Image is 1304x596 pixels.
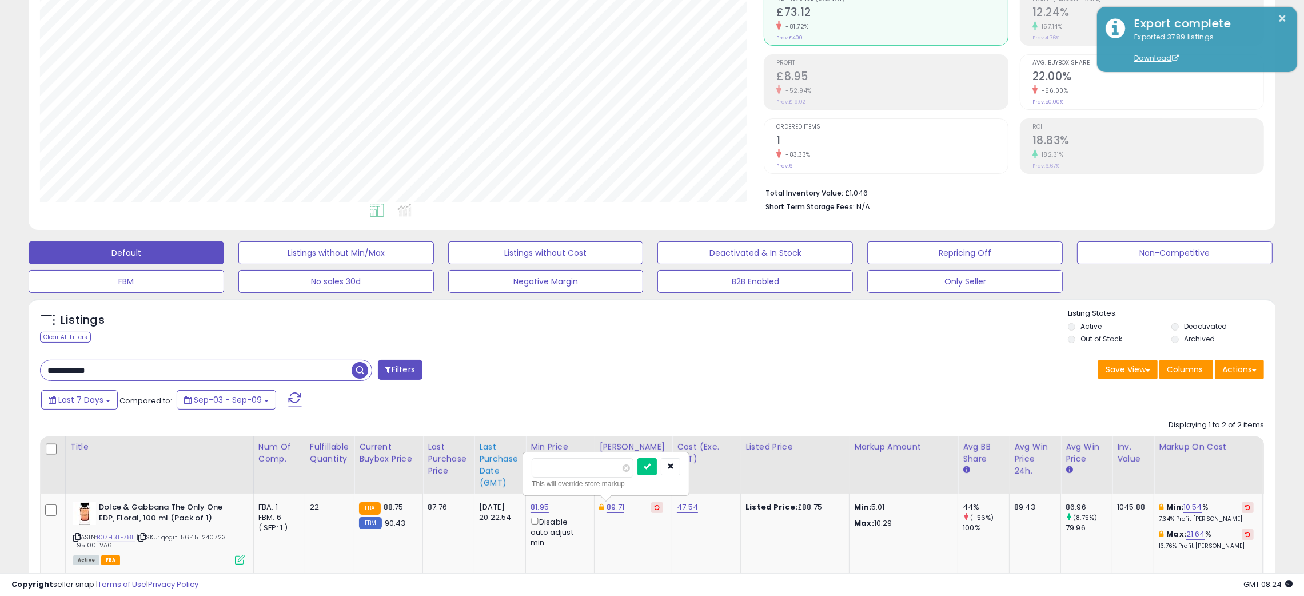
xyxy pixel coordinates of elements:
[1032,98,1063,105] small: Prev: 50.00%
[1038,150,1064,159] small: 182.31%
[1032,6,1263,21] h2: 12.24%
[428,502,465,512] div: 87.76
[1166,502,1183,512] b: Min:
[1126,32,1289,64] div: Exported 3789 listings.
[359,517,381,529] small: FBM
[745,502,840,512] div: £88.75
[1032,34,1059,41] small: Prev: 4.76%
[854,441,953,453] div: Markup Amount
[854,502,949,512] p: 5.01
[1278,11,1287,26] button: ×
[61,312,105,328] h5: Listings
[607,502,624,513] a: 89.71
[963,502,1009,512] div: 44%
[776,6,1007,21] h2: £73.12
[776,60,1007,66] span: Profit
[1073,513,1097,522] small: (8.75%)
[1038,86,1068,95] small: -56.00%
[101,555,121,565] span: FBA
[867,270,1063,293] button: Only Seller
[70,441,249,453] div: Title
[1184,334,1215,344] label: Archived
[1159,529,1254,550] div: %
[1068,308,1275,319] p: Listing States:
[119,395,172,406] span: Compared to:
[1184,321,1227,331] label: Deactivated
[765,202,855,212] b: Short Term Storage Fees:
[1159,502,1254,523] div: %
[1154,436,1263,494] th: The percentage added to the cost of goods (COGS) that forms the calculator for Min & Max prices.
[310,502,345,512] div: 22
[99,502,238,526] b: Dolce & Gabbana The Only One EDP, Floral, 100 ml (Pack of 1)
[531,502,549,513] a: 81.95
[1126,15,1289,32] div: Export complete
[657,241,853,264] button: Deactivated & In Stock
[73,555,99,565] span: All listings currently available for purchase on Amazon
[1169,420,1264,431] div: Displaying 1 to 2 of 2 items
[177,390,276,410] button: Sep-03 - Sep-09
[359,502,380,515] small: FBA
[1159,515,1254,523] p: 7.34% Profit [PERSON_NAME]
[41,390,118,410] button: Last 7 Days
[776,34,803,41] small: Prev: £400
[963,523,1009,533] div: 100%
[1166,529,1186,539] b: Max:
[776,162,792,169] small: Prev: 6
[677,502,698,513] a: 47.54
[1038,22,1063,31] small: 157.14%
[1032,134,1263,149] h2: 18.83%
[1014,441,1056,477] div: Avg Win Price 24h.
[1066,502,1112,512] div: 86.96
[1080,321,1102,331] label: Active
[310,441,349,465] div: Fulfillable Quantity
[1117,441,1149,465] div: Inv. value
[258,441,300,465] div: Num of Comp.
[776,98,805,105] small: Prev: £19.02
[867,241,1063,264] button: Repricing Off
[677,441,736,465] div: Cost (Exc. VAT)
[745,502,797,512] b: Listed Price:
[1215,360,1264,379] button: Actions
[765,188,843,198] b: Total Inventory Value:
[854,518,949,529] p: 10.29
[1098,360,1158,379] button: Save View
[385,518,406,529] span: 90.43
[448,241,644,264] button: Listings without Cost
[532,478,680,490] div: This will override store markup
[856,201,870,212] span: N/A
[1159,441,1258,453] div: Markup on Cost
[1183,502,1202,513] a: 10.54
[359,441,418,465] div: Current Buybox Price
[29,270,224,293] button: FBM
[1117,502,1145,512] div: 1045.88
[1243,579,1293,590] span: 2025-09-18 08:24 GMT
[29,241,224,264] button: Default
[531,441,589,453] div: Min Price
[73,502,245,563] div: ASIN:
[1066,465,1072,475] small: Avg Win Price.
[1134,53,1179,63] a: Download
[599,441,667,453] div: [PERSON_NAME]
[1167,364,1203,375] span: Columns
[657,270,853,293] button: B2B Enabled
[1032,60,1263,66] span: Avg. Buybox Share
[378,360,422,380] button: Filters
[1080,334,1122,344] label: Out of Stock
[97,533,135,542] a: B07H3TF78L
[11,579,53,590] strong: Copyright
[963,441,1004,465] div: Avg BB Share
[531,515,585,548] div: Disable auto adjust min
[776,70,1007,85] h2: £8.95
[970,513,994,522] small: (-56%)
[1032,124,1263,130] span: ROI
[148,579,198,590] a: Privacy Policy
[1032,70,1263,85] h2: 22.00%
[1066,523,1112,533] div: 79.96
[776,134,1007,149] h2: 1
[776,124,1007,130] span: Ordered Items
[448,270,644,293] button: Negative Margin
[781,22,809,31] small: -81.72%
[781,150,811,159] small: -83.33%
[73,502,96,525] img: 31T8+ztFn0L._SL40_.jpg
[1077,241,1273,264] button: Non-Competitive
